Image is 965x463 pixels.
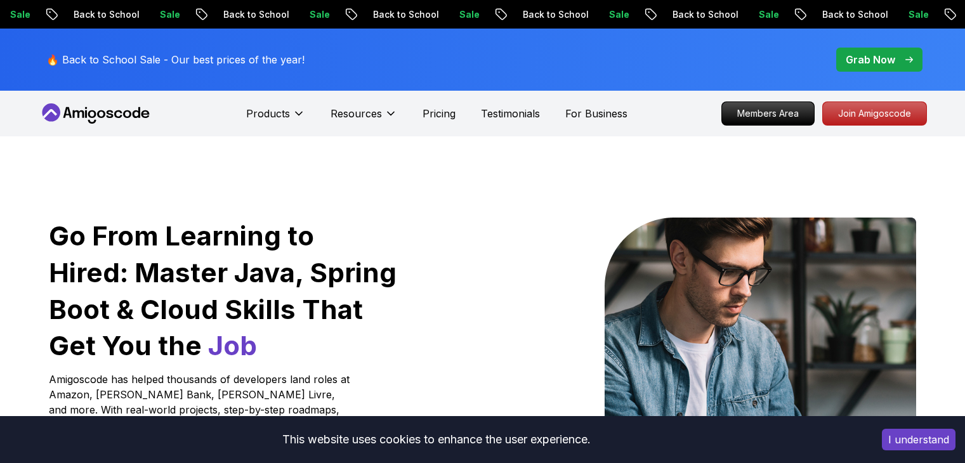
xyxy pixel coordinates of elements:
h1: Go From Learning to Hired: Master Java, Spring Boot & Cloud Skills That Get You the [49,218,398,364]
p: Sale [598,8,639,21]
p: Back to School [662,8,748,21]
a: Members Area [721,101,815,126]
a: Join Amigoscode [822,101,927,126]
p: Sale [898,8,938,21]
p: Products [246,106,290,121]
p: Sale [449,8,489,21]
p: Back to School [213,8,299,21]
p: Back to School [811,8,898,21]
p: Back to School [63,8,149,21]
p: Amigoscode has helped thousands of developers land roles at Amazon, [PERSON_NAME] Bank, [PERSON_N... [49,372,353,448]
p: Resources [331,106,382,121]
span: Job [208,329,257,362]
p: Sale [299,8,339,21]
p: Back to School [362,8,449,21]
p: Join Amigoscode [823,102,926,125]
p: 🔥 Back to School Sale - Our best prices of the year! [46,52,305,67]
p: Back to School [512,8,598,21]
p: Sale [748,8,789,21]
button: Accept cookies [882,429,955,450]
a: Testimonials [481,106,540,121]
p: Grab Now [846,52,895,67]
a: For Business [565,106,627,121]
button: Products [246,106,305,131]
p: Sale [149,8,190,21]
button: Resources [331,106,397,131]
p: Members Area [722,102,814,125]
a: Pricing [423,106,456,121]
div: This website uses cookies to enhance the user experience. [10,426,863,453]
